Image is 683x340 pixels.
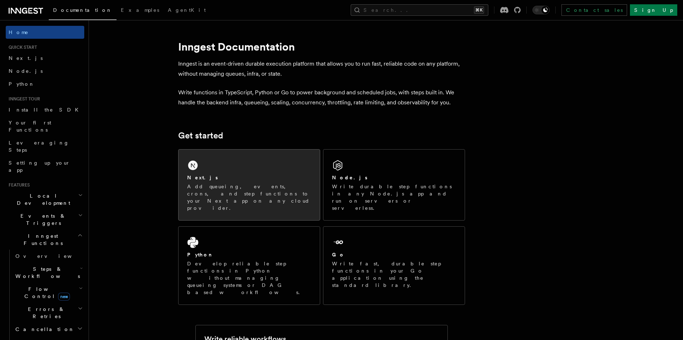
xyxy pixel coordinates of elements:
[9,81,35,87] span: Python
[13,285,79,300] span: Flow Control
[178,40,465,53] h1: Inngest Documentation
[187,260,311,296] p: Develop reliable step functions in Python without managing queueing systems or DAG based workflows.
[6,212,78,227] span: Events & Triggers
[6,232,77,247] span: Inngest Functions
[6,26,84,39] a: Home
[121,7,159,13] span: Examples
[13,306,78,320] span: Errors & Retries
[13,263,84,283] button: Steps & Workflows
[6,182,30,188] span: Features
[6,209,84,230] button: Events & Triggers
[163,2,210,19] a: AgentKit
[178,149,320,221] a: Next.jsAdd queueing, events, crons, and step functions to your Next app on any cloud provider.
[187,251,214,258] h2: Python
[323,226,465,305] a: GoWrite fast, durable step functions in your Go application using the standard library.
[13,326,75,333] span: Cancellation
[332,174,367,181] h2: Node.js
[6,52,84,65] a: Next.js
[6,103,84,116] a: Install the SDK
[9,160,70,173] span: Setting up your app
[9,120,51,133] span: Your first Functions
[9,29,29,36] span: Home
[178,226,320,305] a: PythonDevelop reliable step functions in Python without managing queueing systems or DAG based wo...
[53,7,112,13] span: Documentation
[332,260,456,289] p: Write fast, durable step functions in your Go application using the standard library.
[13,303,84,323] button: Errors & Retries
[6,116,84,136] a: Your first Functions
[6,65,84,77] a: Node.js
[178,131,223,141] a: Get started
[13,323,84,336] button: Cancellation
[6,230,84,250] button: Inngest Functions
[6,44,37,50] span: Quick start
[6,96,40,102] span: Inngest tour
[332,183,456,212] p: Write durable step functions in any Node.js app and run on servers or serverless.
[6,189,84,209] button: Local Development
[187,183,311,212] p: Add queueing, events, crons, and step functions to your Next app on any cloud provider.
[187,174,218,181] h2: Next.js
[9,107,83,113] span: Install the SDK
[9,68,43,74] span: Node.js
[13,265,80,280] span: Steps & Workflows
[49,2,117,20] a: Documentation
[561,4,627,16] a: Contact sales
[9,140,69,153] span: Leveraging Steps
[6,192,78,207] span: Local Development
[474,6,484,14] kbd: ⌘K
[15,253,89,259] span: Overview
[351,4,488,16] button: Search...⌘K
[178,59,465,79] p: Inngest is an event-driven durable execution platform that allows you to run fast, reliable code ...
[332,251,345,258] h2: Go
[117,2,163,19] a: Examples
[58,293,70,301] span: new
[178,88,465,108] p: Write functions in TypeScript, Python or Go to power background and scheduled jobs, with steps bu...
[323,149,465,221] a: Node.jsWrite durable step functions in any Node.js app and run on servers or serverless.
[168,7,206,13] span: AgentKit
[532,6,550,14] button: Toggle dark mode
[9,55,43,61] span: Next.js
[6,156,84,176] a: Setting up your app
[6,136,84,156] a: Leveraging Steps
[13,250,84,263] a: Overview
[6,77,84,90] a: Python
[630,4,677,16] a: Sign Up
[13,283,84,303] button: Flow Controlnew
